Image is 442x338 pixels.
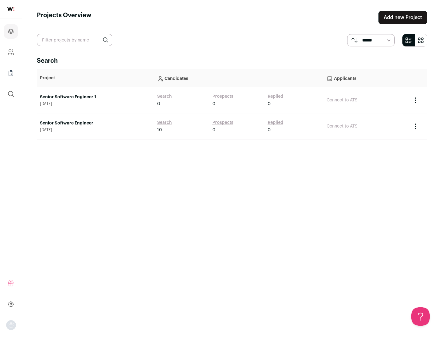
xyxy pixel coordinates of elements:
a: Projects [4,24,18,39]
a: Prospects [212,120,233,126]
a: Search [157,120,172,126]
span: 0 [212,101,215,107]
iframe: Help Scout Beacon - Open [411,307,430,326]
a: Replied [268,120,283,126]
span: [DATE] [40,128,151,132]
span: 10 [157,127,162,133]
span: 0 [157,101,160,107]
h1: Projects Overview [37,11,91,24]
a: Connect to ATS [327,124,358,128]
a: Replied [268,93,283,100]
span: 0 [268,127,271,133]
a: Senior Software Engineer 1 [40,94,151,100]
h2: Search [37,57,427,65]
button: Open dropdown [6,320,16,330]
a: Prospects [212,93,233,100]
span: 0 [212,127,215,133]
a: Connect to ATS [327,98,358,102]
span: [DATE] [40,101,151,106]
img: wellfound-shorthand-0d5821cbd27db2630d0214b213865d53afaa358527fdda9d0ea32b1df1b89c2c.svg [7,7,14,11]
a: Search [157,93,172,100]
span: 0 [268,101,271,107]
p: Applicants [327,72,406,84]
a: Senior Software Engineer [40,120,151,126]
img: nopic.png [6,320,16,330]
a: Company Lists [4,66,18,81]
a: Add new Project [378,11,427,24]
p: Project [40,75,151,81]
button: Project Actions [412,123,419,130]
a: Company and ATS Settings [4,45,18,60]
button: Project Actions [412,96,419,104]
input: Filter projects by name [37,34,112,46]
p: Candidates [157,72,320,84]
